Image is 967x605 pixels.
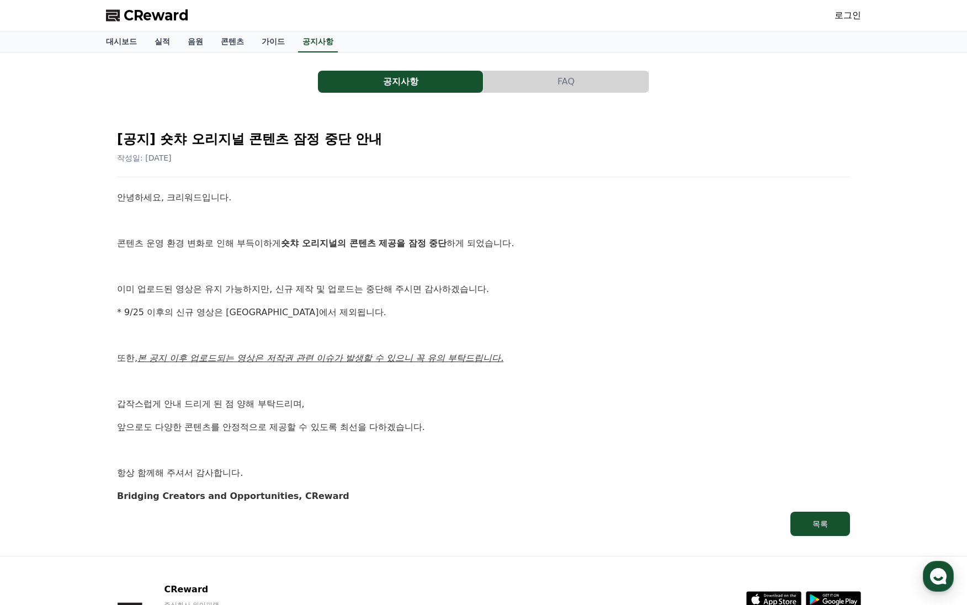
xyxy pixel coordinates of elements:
p: 갑작스럽게 안내 드리게 된 점 양해 부탁드리며, [117,397,850,411]
p: 또한, [117,351,850,365]
h2: [공지] 숏챠 오리지널 콘텐츠 잠정 중단 안내 [117,130,850,148]
p: * 9/25 이후의 신규 영상은 [GEOGRAPHIC_DATA]에서 제외됩니다. [117,305,850,320]
a: 공지사항 [298,31,338,52]
p: CReward [164,583,299,596]
p: 항상 함께해 주셔서 감사합니다. [117,466,850,480]
p: 이미 업로드된 영상은 유지 가능하지만, 신규 제작 및 업로드는 중단해 주시면 감사하겠습니다. [117,282,850,296]
button: 목록 [790,512,850,536]
a: 로그인 [835,9,861,22]
p: 안녕하세요, 크리워드입니다. [117,190,850,205]
a: 목록 [117,512,850,536]
span: CReward [124,7,189,24]
strong: 숏챠 오리지널의 콘텐츠 제공을 잠정 중단 [281,238,447,248]
a: 대시보드 [97,31,146,52]
span: 작성일: [DATE] [117,153,172,162]
div: 목록 [812,518,828,529]
a: CReward [106,7,189,24]
a: 공지사항 [318,71,483,93]
a: 콘텐츠 [212,31,253,52]
u: 본 공지 이후 업로드되는 영상은 저작권 관련 이슈가 발생할 수 있으니 꼭 유의 부탁드립니다. [137,353,503,363]
a: 가이드 [253,31,294,52]
p: 앞으로도 다양한 콘텐츠를 안정적으로 제공할 수 있도록 최선을 다하겠습니다. [117,420,850,434]
a: 실적 [146,31,179,52]
button: FAQ [483,71,649,93]
strong: Bridging Creators and Opportunities, CReward [117,491,349,501]
button: 공지사항 [318,71,483,93]
a: 음원 [179,31,212,52]
p: 콘텐츠 운영 환경 변화로 인해 부득이하게 하게 되었습니다. [117,236,850,251]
